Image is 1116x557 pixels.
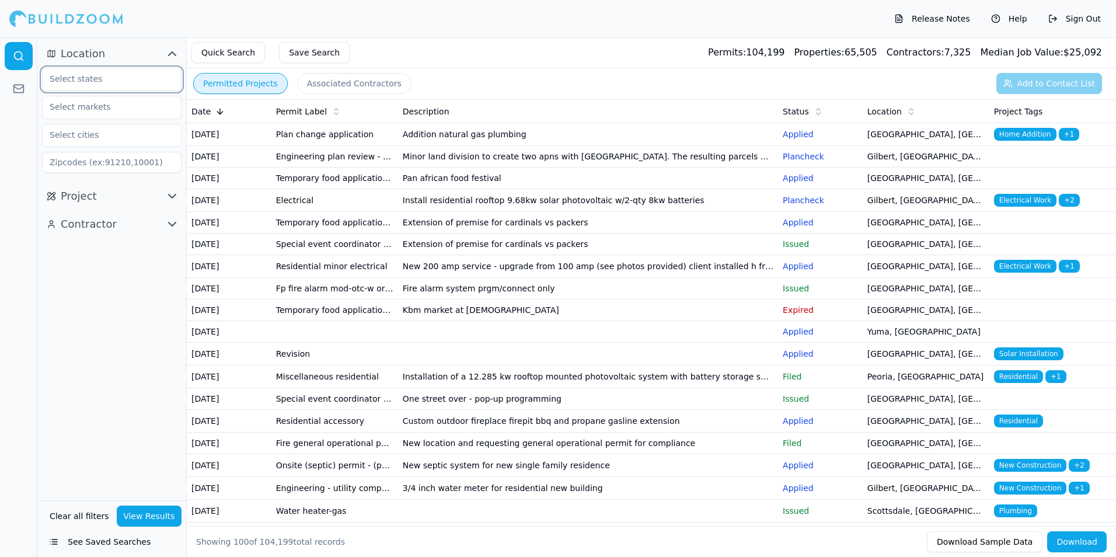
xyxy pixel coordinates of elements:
input: Select states [43,68,166,89]
td: Addition natural gas plumbing [398,123,778,146]
button: Help [985,9,1033,28]
span: + 1 [1059,260,1080,273]
td: Custom outdoor fireplace firepit bbq and propane gasline extension [398,410,778,433]
span: Permits: [708,47,746,58]
p: Filed [783,437,858,449]
span: + 1 [1069,482,1090,495]
p: Issued [783,238,858,250]
div: 7,325 [887,46,971,60]
span: Residential [994,370,1043,383]
button: Download Sample Data [927,531,1042,552]
p: Applied [783,128,858,140]
div: Showing of total records [196,536,345,548]
td: [DATE] [187,189,271,212]
p: Applied [783,415,858,427]
span: Median Job Value: [980,47,1063,58]
p: Issued [783,283,858,294]
span: Contractor [61,216,117,232]
p: Issued [783,393,858,405]
span: + 1 [1045,370,1066,383]
td: Electrical [271,189,398,212]
td: Residential minor electrical [271,255,398,278]
span: Electrical Work [994,260,1056,273]
p: Applied [783,217,858,228]
td: Gilbert, [GEOGRAPHIC_DATA] [863,146,989,168]
td: Temporary food application (events lasting 14 days or less) [271,168,398,189]
td: [GEOGRAPHIC_DATA], [GEOGRAPHIC_DATA] [863,278,989,300]
td: [DATE] [187,454,271,477]
td: [DATE] [187,212,271,234]
span: Description [403,106,449,117]
button: Release Notes [888,9,976,28]
td: Fire alarm system prgm/connect only [398,278,778,300]
td: [GEOGRAPHIC_DATA], [GEOGRAPHIC_DATA] [863,300,989,321]
td: [GEOGRAPHIC_DATA], [GEOGRAPHIC_DATA] [863,255,989,278]
td: Scottsdale, [GEOGRAPHIC_DATA] [863,500,989,523]
td: Onsite (septic) permit - (phase 2) [271,454,398,477]
td: New 200 amp service - upgrade from 100 amp (see photos provided) client installed h frame already... [398,255,778,278]
td: [GEOGRAPHIC_DATA], [GEOGRAPHIC_DATA] [863,212,989,234]
td: [DATE] [187,321,271,343]
td: [DATE] [187,388,271,410]
input: Select markets [43,96,166,117]
span: 100 [233,537,249,546]
span: Plumbing [994,504,1037,517]
input: Zipcodes (ex:91210,10001) [42,152,182,173]
span: + 1 [1059,128,1080,141]
td: Gilbert, [GEOGRAPHIC_DATA] [863,189,989,212]
p: Applied [783,172,858,184]
td: [DATE] [187,365,271,388]
td: [DATE] [187,343,271,365]
td: Peoria, [GEOGRAPHIC_DATA] [863,365,989,388]
div: 104,199 [708,46,784,60]
td: [GEOGRAPHIC_DATA], [GEOGRAPHIC_DATA] [863,454,989,477]
span: Project Tags [994,106,1042,117]
td: Minor land division to create two apns with [GEOGRAPHIC_DATA]. The resulting parcels will continu... [398,146,778,168]
span: Home Addition [994,128,1056,141]
td: [GEOGRAPHIC_DATA], [GEOGRAPHIC_DATA] [863,168,989,189]
td: Water heater-gas [271,500,398,523]
p: Issued [783,505,858,517]
td: [GEOGRAPHIC_DATA], [GEOGRAPHIC_DATA] [863,123,989,146]
button: See Saved Searches [42,531,182,552]
p: Applied [783,260,858,272]
p: Filed [783,371,858,382]
span: New Construction [994,482,1066,495]
div: $ 25,092 [980,46,1102,60]
span: Contractors: [887,47,944,58]
td: Gilbert, [GEOGRAPHIC_DATA] [863,477,989,500]
button: Project [42,187,182,206]
span: Date [191,106,211,117]
td: Temporary food application (events lasting 14 days or less) [271,300,398,321]
td: Extension of premise for cardinals vs packers [398,212,778,234]
td: Fire general operational permit [271,433,398,454]
p: Plancheck [783,151,858,162]
td: [DATE] [187,146,271,168]
td: [DATE] [187,168,271,189]
button: Permitted Projects [193,73,288,94]
button: Sign Out [1042,9,1107,28]
span: Electrical Work [994,194,1056,207]
td: Extension of premise for cardinals vs packers [398,234,778,255]
p: Applied [783,326,858,337]
td: One street over - pop-up programming [398,388,778,410]
td: Temporary food application (events lasting 14 days or less) [271,212,398,234]
span: Status [783,106,809,117]
p: Plancheck [783,194,858,206]
td: [GEOGRAPHIC_DATA], [GEOGRAPHIC_DATA] [863,433,989,454]
td: New location and requesting general operational permit for compliance [398,433,778,454]
td: 3/4 inch water meter for residential new building [398,477,778,500]
td: [DATE] [187,123,271,146]
td: [GEOGRAPHIC_DATA], [GEOGRAPHIC_DATA] [863,410,989,433]
span: Solar Installation [994,347,1063,360]
td: [DATE] [187,523,271,545]
td: Special event coordinator application [271,388,398,410]
td: Residential accessory [271,410,398,433]
button: Save Search [279,42,350,63]
td: Pan african food festival [398,168,778,189]
td: [GEOGRAPHIC_DATA], [GEOGRAPHIC_DATA] [863,343,989,365]
span: Location [61,46,105,62]
input: Select cities [43,124,166,145]
span: Permit Label [276,106,327,117]
button: Associated Contractors [297,73,411,94]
